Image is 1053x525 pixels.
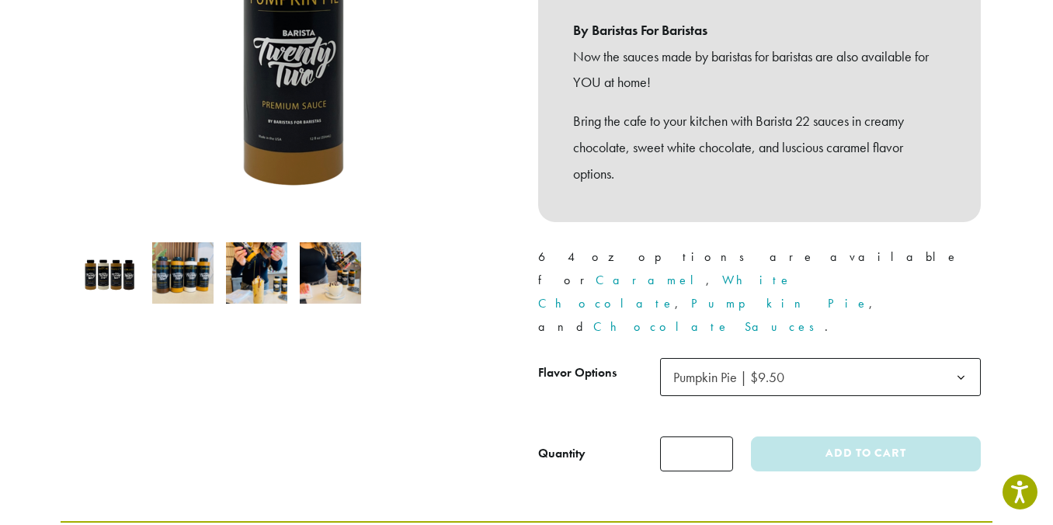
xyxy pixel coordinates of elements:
[538,444,586,463] div: Quantity
[226,242,287,304] img: Barista 22 Premium Sauces (12 oz.) - Image 3
[660,405,981,424] a: Clear Selection
[538,272,792,311] a: White Chocolate
[673,368,784,386] span: Pumpkin Pie | $9.50
[751,436,981,471] button: Add to cart
[573,108,946,186] p: Bring the cafe to your kitchen with Barista 22 sauces in creamy chocolate, sweet white chocolate,...
[573,43,946,96] p: Now the sauces made by baristas for baristas are also available for YOU at home!
[667,362,800,392] span: Pumpkin Pie | $9.50
[660,358,981,396] span: Pumpkin Pie | $9.50
[152,242,214,304] img: B22 12 oz sauces line up
[538,362,660,384] label: Flavor Options
[538,245,981,339] p: 64 oz options are available for , , , and .
[596,272,706,288] a: Caramel
[573,17,946,43] b: By Baristas For Baristas
[78,242,140,304] img: Barista 22 12 oz Sauces - All Flavors
[691,295,869,311] a: Pumpkin Pie
[593,318,825,335] a: Chocolate Sauces
[660,436,733,471] input: Product quantity
[300,242,361,304] img: Barista 22 Premium Sauces (12 oz.) - Image 4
